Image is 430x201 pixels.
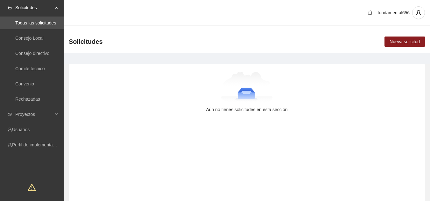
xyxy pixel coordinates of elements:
span: Nueva solicitud [390,38,420,45]
span: Solicitudes [69,37,103,47]
a: Comité técnico [15,66,45,71]
img: Aún no tienes solicitudes en esta sección [221,72,273,104]
a: Consejo Local [15,36,44,41]
span: warning [28,183,36,191]
button: bell [365,8,375,18]
span: inbox [8,5,12,10]
a: Usuarios [12,127,30,132]
span: user [412,10,425,16]
a: Rechazadas [15,97,40,102]
a: Perfil de implementadora [12,142,62,147]
span: fundamental656 [378,10,410,15]
div: Aún no tienes solicitudes en esta sección [79,106,415,113]
button: Nueva solicitud [384,37,425,47]
span: Proyectos [15,108,53,121]
a: Convenio [15,81,34,86]
a: Todas las solicitudes [15,20,56,25]
span: bell [365,10,375,15]
span: eye [8,112,12,117]
button: user [412,6,425,19]
a: Consejo directivo [15,51,49,56]
span: Solicitudes [15,1,53,14]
